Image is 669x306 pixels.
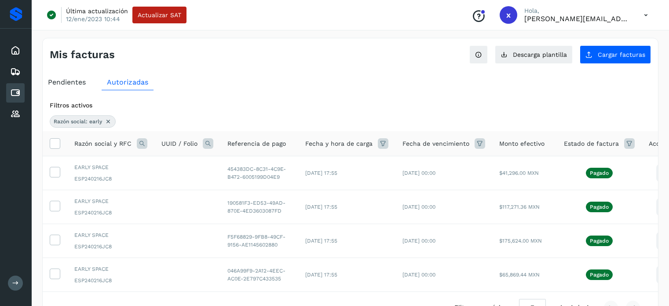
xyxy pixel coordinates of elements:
span: [DATE] 00:00 [402,272,435,278]
span: [DATE] 00:00 [402,170,435,176]
span: UUID / Folio [161,139,197,148]
span: Monto efectivo [499,139,545,148]
span: Razón social: early [54,118,102,125]
span: $65,869.44 MXN [499,272,540,278]
p: Última actualización [66,7,128,15]
span: $41,296.00 MXN [499,170,539,176]
span: [DATE] 17:55 [305,238,337,244]
span: Actualizar SAT [138,12,181,18]
div: Razón social: early [50,115,116,128]
div: Cuentas por pagar [6,83,25,103]
span: Referencia de pago [227,139,286,148]
span: [DATE] 00:00 [402,238,435,244]
span: 190581F3-ED53-49AD-870E-4ED3603087FD [227,200,285,214]
span: Razón social y RFC [74,139,132,148]
span: EARLY SPACE [74,197,147,205]
span: [DATE] 17:55 [305,170,337,176]
div: Inicio [6,41,25,60]
div: Embarques [6,62,25,81]
p: Pagado [590,204,609,210]
span: Fecha de vencimiento [402,139,469,148]
span: [DATE] 17:55 [305,272,337,278]
span: EARLY SPACE [74,231,147,239]
span: EARLY SPACE [74,163,147,171]
div: Filtros activos [50,101,651,110]
p: Pagado [590,170,609,176]
div: Proveedores [6,104,25,124]
span: Autorizadas [107,78,148,86]
span: ESP240216JC8 [74,243,147,251]
span: 046A99F9-2A12-4EEC-AC0E-2E797C433535 [227,268,285,282]
span: $117,271.36 MXN [499,204,540,210]
span: Cargar facturas [598,52,645,58]
p: Pagado [590,238,609,244]
span: EARLY SPACE [74,265,147,273]
p: Hola, [524,7,630,15]
h4: Mis facturas [50,48,115,61]
button: Cargar facturas [580,45,651,64]
span: [DATE] 00:00 [402,204,435,210]
button: Actualizar SAT [132,7,186,23]
p: 12/ene/2023 10:44 [66,15,120,23]
span: Fecha y hora de carga [305,139,373,148]
p: Pagado [590,272,609,278]
span: $175,624.00 MXN [499,238,542,244]
span: Descarga plantilla [513,52,567,58]
button: Descarga plantilla [495,45,573,64]
span: 454383DC-8C31-4C9E-B472-6005199D04E9 [227,166,286,180]
span: ESP240216JC8 [74,175,147,183]
span: F5F68829-9FB8-49CF-9156-AE1145602880 [227,234,285,248]
span: ESP240216JC8 [74,209,147,217]
span: [DATE] 17:55 [305,204,337,210]
span: Estado de factura [564,139,619,148]
span: Pendientes [48,78,86,86]
p: xochitl.miranda@99minutos.com [524,15,630,23]
span: ESP240216JC8 [74,277,147,284]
